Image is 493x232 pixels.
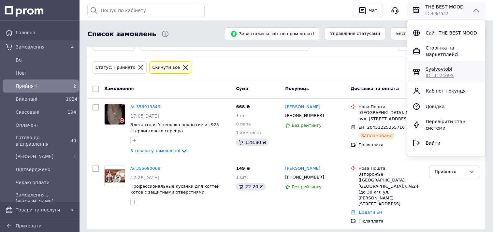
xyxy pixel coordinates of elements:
span: Замовлення [104,86,134,91]
button: Управління статусами [325,27,385,40]
div: 22.20 ₴ [236,183,266,191]
span: 8 пара [236,122,251,126]
div: [PHONE_NUMBER] [284,173,325,181]
span: 1 шт. [236,175,248,180]
span: Cума [236,86,248,91]
div: 128.80 ₴ [236,138,268,146]
a: Профессиональные кусачки для когтей котов с защитными отверстиями [130,184,220,195]
span: Готово до відправлення [16,134,63,147]
img: Фото товару [105,169,125,182]
span: Список замовлень [87,29,156,39]
span: Чекаю оплати [16,179,76,186]
a: Перевірити стан системи [407,114,485,135]
span: Товари та послуги [16,207,66,213]
a: 3 товара у замовленні [130,148,188,153]
span: Syaivovtobi [426,66,452,72]
div: Cкинути все [151,64,181,71]
div: Післяплата [358,142,424,148]
button: Завантажити звіт по пром-оплаті [225,27,319,40]
span: 49 [70,138,76,143]
span: Доставка та оплата [351,86,399,91]
div: Нова Пошта [358,166,424,171]
span: Замовлення з [PERSON_NAME] [16,192,76,205]
span: Всi [16,57,76,63]
a: Кабінет покупця [407,83,485,99]
a: Фото товару [104,166,125,186]
a: SyaivovtobiID: 4124693 [407,62,485,83]
span: Вийти [426,140,440,146]
span: 194 [67,109,76,115]
div: Статус: Прийнято [94,64,137,71]
span: Підтверджено [16,166,76,173]
a: Сайт THE BEST MOOD [407,25,485,41]
a: Вийти [407,135,485,151]
a: [PERSON_NAME] [285,104,320,110]
div: Запорожье ([GEOGRAPHIC_DATA], [GEOGRAPHIC_DATA].), №24 (до 30 кг): ул. [PERSON_NAME][STREET_ADDRESS] [358,171,424,207]
div: Чат [368,6,379,15]
div: [PHONE_NUMBER] [284,111,325,120]
span: Без рейтингу [292,123,322,128]
span: ID: 4124693 [426,73,454,78]
button: Чат [353,4,383,17]
span: 12:28[DATE] [130,175,159,180]
span: 2 [73,83,76,89]
span: Головна [16,29,76,36]
span: 668 ₴ [236,104,250,109]
a: Фото товару [104,104,125,125]
span: Без рейтингу [292,184,322,189]
a: Сторінка на маркетплейсі [407,41,485,62]
span: 1 комплект [236,130,261,135]
a: [PERSON_NAME] [285,166,320,172]
span: 1 [73,154,76,159]
span: Виконані [16,96,63,102]
span: Перевірити стан системи [426,119,465,131]
span: 1034 [66,96,78,102]
span: Сторінка на маркетплейсі [426,45,458,57]
a: Элегантная Y-цепочка покрытие из 925 стерлингового серебра [130,122,219,133]
button: Експорт [391,27,420,40]
span: Покупець [285,86,309,91]
span: ЕН: 20451225355716 [358,125,405,130]
span: 149 ₴ [236,166,250,171]
input: Пошук по кабінету [87,4,205,17]
span: ID: 4064532 [425,11,448,16]
span: 1 шт. [236,113,248,118]
a: № 356913849 [130,104,160,109]
div: [GEOGRAPHIC_DATA], №113: вул. [STREET_ADDRESS] [358,110,424,122]
span: 17:05[DATE] [130,113,159,119]
img: Фото товару [105,104,125,124]
div: Нова Пошта [358,104,424,110]
div: Післяплата [358,218,424,224]
div: Прийнято [435,168,467,175]
span: Довідка [426,104,444,109]
span: Кабінет покупця [426,88,466,94]
span: Прийняті [16,83,63,89]
span: Оплачені [16,122,76,128]
span: Скасовані [16,109,63,115]
span: THE BEST MOOD [425,4,467,10]
span: [PERSON_NAME] [16,153,63,160]
span: Нові [16,70,76,76]
span: 3 товара у замовленні [130,148,180,153]
span: Замовлення [16,44,66,50]
a: Додати ЕН [358,210,382,215]
span: Приховати [16,223,41,228]
a: № 356690069 [130,166,160,171]
span: Сайт THE BEST MOOD [426,30,477,36]
div: Заплановано [358,132,395,139]
a: Довідка [407,99,485,114]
